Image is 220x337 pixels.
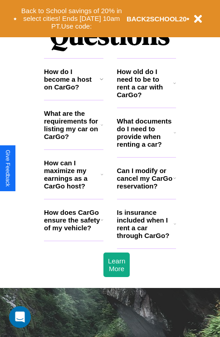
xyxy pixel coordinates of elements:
h3: How does CarGo ensure the safety of my vehicle? [44,208,101,232]
div: Give Feedback [5,150,11,187]
b: BACK2SCHOOL20 [127,15,187,23]
button: Back to School savings of 20% in select cities! Ends [DATE] 10am PT.Use code: [17,5,127,33]
h3: Can I modify or cancel my CarGo reservation? [117,167,173,190]
button: Learn More [103,253,130,277]
h3: How do I become a host on CarGo? [44,68,100,91]
h3: What are the requirements for listing my car on CarGo? [44,109,101,140]
div: Open Intercom Messenger [9,306,31,328]
h3: Is insurance included when I rent a car through CarGo? [117,208,174,239]
h3: How can I maximize my earnings as a CarGo host? [44,159,101,190]
h3: How old do I need to be to rent a car with CarGo? [117,68,174,99]
h3: What documents do I need to provide when renting a car? [117,117,174,148]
